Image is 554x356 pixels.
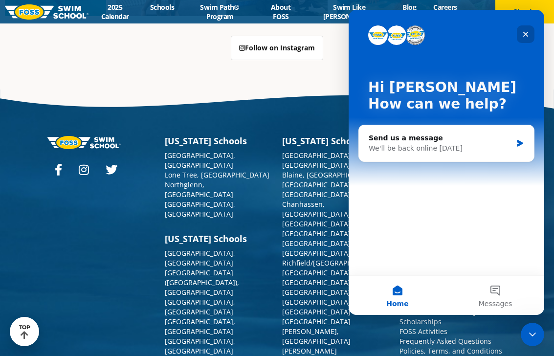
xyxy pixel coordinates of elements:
[165,248,235,267] a: [GEOGRAPHIC_DATA], [GEOGRAPHIC_DATA]
[19,324,30,339] div: TOP
[165,297,235,316] a: [GEOGRAPHIC_DATA], [GEOGRAPHIC_DATA]
[282,278,353,297] a: [GEOGRAPHIC_DATA], [GEOGRAPHIC_DATA]
[282,136,390,146] h3: [US_STATE] Schools
[282,219,353,238] a: [GEOGRAPHIC_DATA], [GEOGRAPHIC_DATA]
[399,317,442,326] a: Scholarships
[399,346,502,356] a: Policies, Terms, and Conditions
[304,2,394,21] a: Swim Like [PERSON_NAME]
[183,2,257,21] a: Swim Path® Program
[165,200,235,219] a: [GEOGRAPHIC_DATA], [GEOGRAPHIC_DATA]
[165,268,239,297] a: [GEOGRAPHIC_DATA] ([GEOGRAPHIC_DATA]), [GEOGRAPHIC_DATA]
[89,2,141,21] a: 2025 Calendar
[282,317,351,346] a: [GEOGRAPHIC_DATA][PERSON_NAME], [GEOGRAPHIC_DATA]
[5,4,89,20] img: FOSS Swim School Logo
[282,200,351,219] a: Chanhassen, [GEOGRAPHIC_DATA]
[257,2,305,21] a: About FOSS
[282,180,353,199] a: [GEOGRAPHIC_DATA], [GEOGRAPHIC_DATA]
[399,327,447,336] a: FOSS Activities
[282,151,353,170] a: [GEOGRAPHIC_DATA], [GEOGRAPHIC_DATA]
[165,336,235,356] a: [GEOGRAPHIC_DATA], [GEOGRAPHIC_DATA]
[425,2,465,12] a: Careers
[399,336,491,346] a: Frequently Asked Questions
[282,239,353,258] a: [GEOGRAPHIC_DATA], [GEOGRAPHIC_DATA]
[521,323,544,346] iframe: Intercom live chat
[282,258,383,277] a: Richfield/[GEOGRAPHIC_DATA], [GEOGRAPHIC_DATA]
[141,2,182,12] a: Schools
[165,170,269,179] a: Lone Tree, [GEOGRAPHIC_DATA]
[165,317,235,336] a: [GEOGRAPHIC_DATA], [GEOGRAPHIC_DATA]
[165,234,272,244] h3: [US_STATE] Schools
[231,36,323,60] a: Follow on Instagram
[47,136,121,149] img: Foss-logo-horizontal-white.svg
[282,297,353,316] a: [GEOGRAPHIC_DATA], [GEOGRAPHIC_DATA]
[349,10,544,315] iframe: Intercom live chat
[165,180,233,199] a: Northglenn, [GEOGRAPHIC_DATA]
[165,136,272,146] h3: [US_STATE] Schools
[394,2,425,12] a: Blog
[165,151,235,170] a: [GEOGRAPHIC_DATA], [GEOGRAPHIC_DATA]
[282,170,375,179] a: Blaine, [GEOGRAPHIC_DATA]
